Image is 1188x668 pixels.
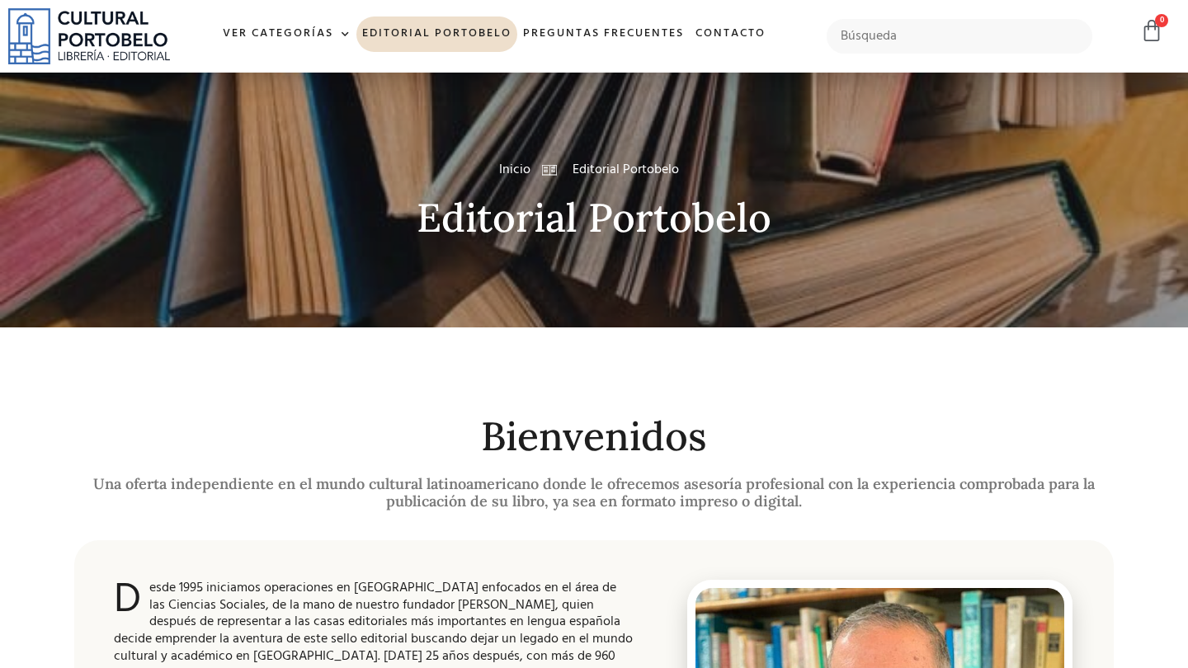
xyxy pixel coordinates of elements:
[356,16,517,52] a: Editorial Portobelo
[217,16,356,52] a: Ver Categorías
[499,160,530,180] a: Inicio
[114,580,141,621] span: D
[74,475,1114,510] h2: Una oferta independiente en el mundo cultural latinoamericano donde le ofrecemos asesoría profesi...
[690,16,771,52] a: Contacto
[74,196,1114,240] h2: Editorial Portobelo
[568,160,679,180] span: Editorial Portobelo
[517,16,690,52] a: Preguntas frecuentes
[1140,19,1163,43] a: 0
[1155,14,1168,27] span: 0
[827,19,1093,54] input: Búsqueda
[74,415,1114,459] h2: Bienvenidos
